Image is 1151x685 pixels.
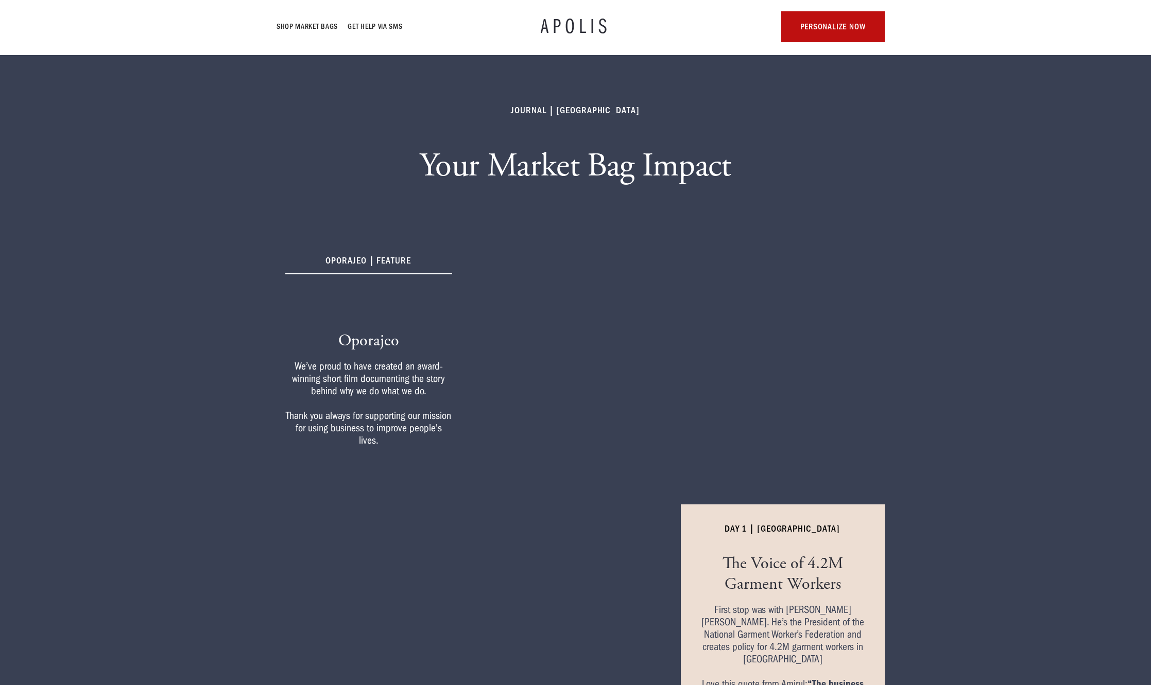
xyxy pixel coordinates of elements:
h1: Your Market Bag Impact [420,146,731,187]
h6: Day 1 | [GEOGRAPHIC_DATA] [699,523,866,535]
h6: Journal | [GEOGRAPHIC_DATA] [511,104,639,117]
a: APOLIS [541,16,611,37]
h6: oporajeo | FEATURE [285,255,452,274]
a: GET HELP VIA SMS [348,21,403,33]
h3: The Voice of 4.2M Garment Workers [699,553,866,594]
iframe: OPORAJEO - Survivors of the Largest Humanitarian Garment Crisis [477,236,885,465]
a: Shop Market bags [277,21,338,33]
a: personalize now [781,11,884,42]
h3: Oporajeo [285,330,452,351]
div: We’ve proud to have created an award-winning short film documenting the story behind why we do wh... [285,360,452,447]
